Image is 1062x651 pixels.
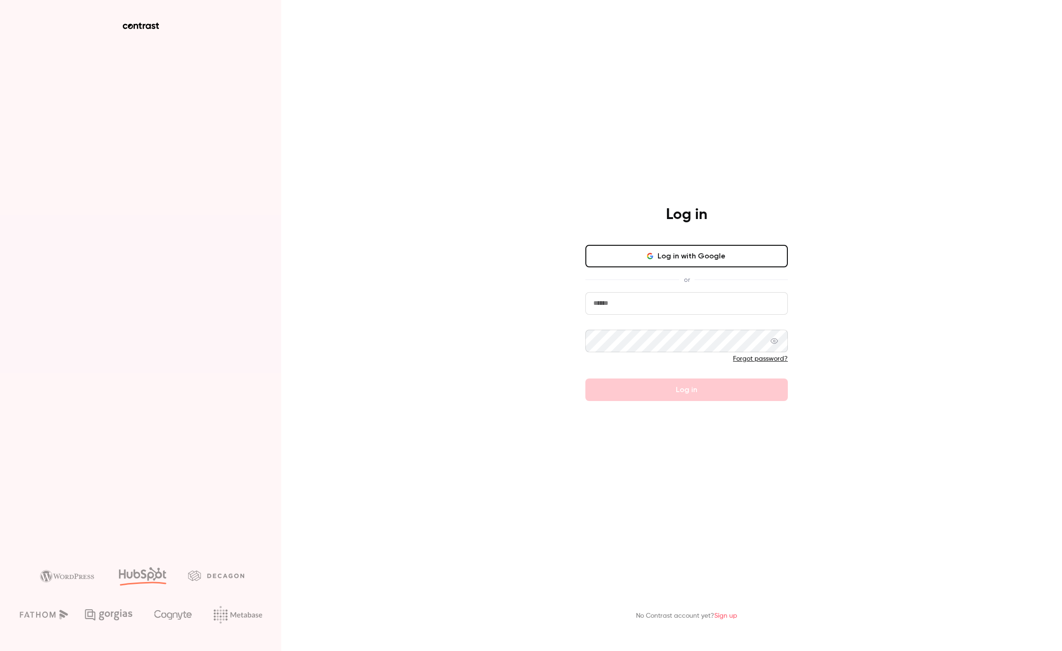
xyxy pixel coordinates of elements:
[666,205,707,224] h4: Log in
[636,611,737,621] p: No Contrast account yet?
[733,356,788,362] a: Forgot password?
[679,275,695,285] span: or
[714,613,737,619] a: Sign up
[585,245,788,267] button: Log in with Google
[188,570,244,581] img: decagon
